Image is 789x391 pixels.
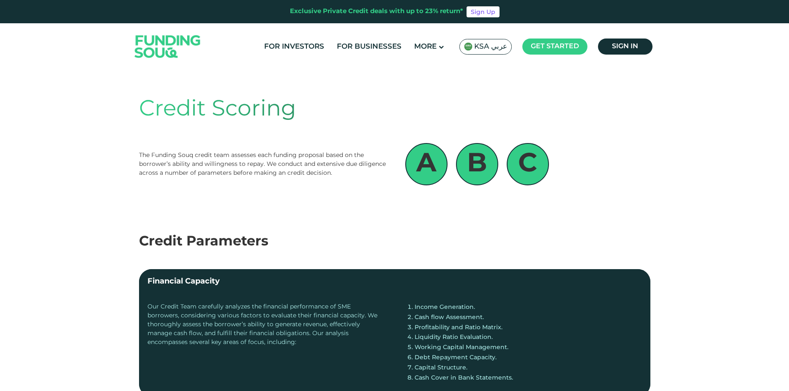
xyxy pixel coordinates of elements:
[407,303,642,313] li: Income Generation.
[407,323,642,333] li: Profitability and Ratio Matrix.
[147,303,382,388] div: Our Credit Team carefully analyzes the financial performance of SME borrowers, considering variou...
[262,40,326,54] a: For Investors
[290,7,463,17] div: Exclusive Private Credit deals with up to 23% return*
[405,143,448,185] div: A
[474,42,507,52] span: KSA عربي
[407,313,642,323] li: Cash flow Assessment.
[456,143,498,185] div: B
[467,6,500,17] a: Sign Up
[407,333,642,343] li: Liquidity Ratio Evaluation.
[407,373,642,383] li: Cash Cover in Bank Statements.
[407,343,642,353] li: Working Capital Management.
[139,151,388,178] div: The Funding Souq credit team assesses each funding proposal based on the borrower’s ability and w...
[407,353,642,363] li: Debt Repayment Capacity.
[507,143,549,185] div: C
[531,43,579,50] span: Get started
[139,232,650,252] div: Credit Parameters
[407,363,642,373] li: Capital Structure.
[147,276,220,287] div: Financial Capacity
[464,42,472,51] img: SA Flag
[126,25,209,68] img: Logo
[139,93,650,126] div: Credit Scoring
[612,43,638,50] span: Sign in
[414,43,437,50] span: More
[598,39,652,55] a: Sign in
[335,40,404,54] a: For Businesses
